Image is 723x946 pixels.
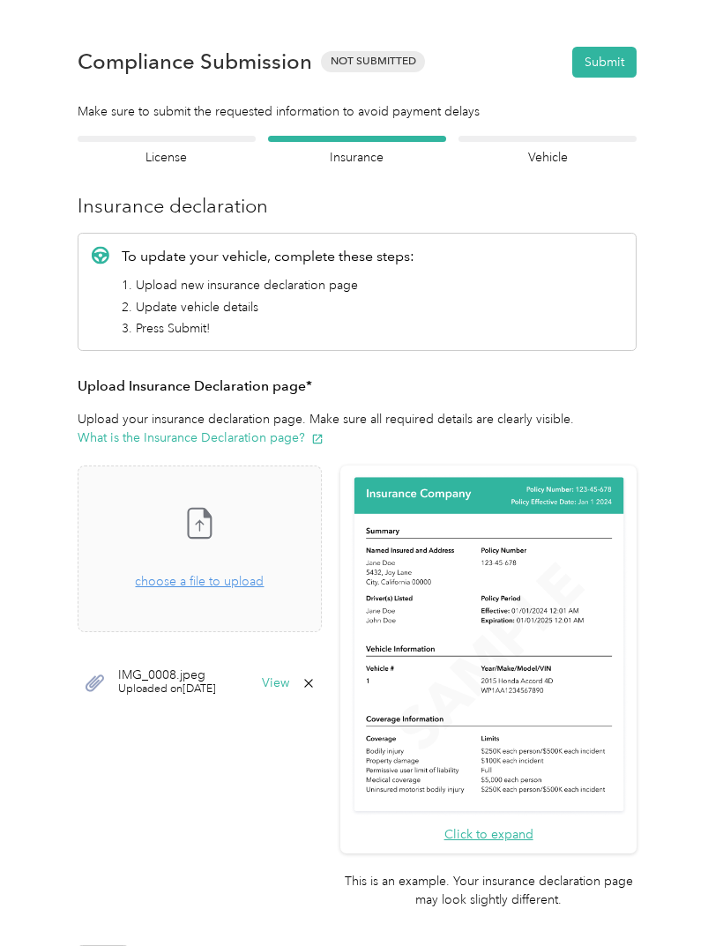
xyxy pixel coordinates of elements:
span: Not Submitted [321,51,425,71]
p: This is an example. Your insurance declaration page may look slightly different. [340,872,637,909]
span: choose a file to upload [135,574,264,589]
div: Make sure to submit the requested information to avoid payment delays [78,102,637,121]
li: 1. Upload new insurance declaration page [122,276,414,294]
h4: Vehicle [458,148,637,167]
li: 3. Press Submit! [122,319,414,338]
img: Sample insurance declaration [350,474,628,816]
button: Submit [572,47,637,78]
h4: Insurance [268,148,446,167]
button: What is the Insurance Declaration page? [78,428,324,447]
h3: Upload Insurance Declaration page* [78,376,637,398]
p: Upload your insurance declaration page. Make sure all required details are clearly visible. [78,410,637,447]
button: Click to expand [444,825,533,844]
span: choose a file to upload [78,466,321,631]
li: 2. Update vehicle details [122,298,414,317]
h4: License [78,148,256,167]
span: Uploaded on [DATE] [118,682,216,697]
h3: Insurance declaration [78,191,637,220]
iframe: Everlance-gr Chat Button Frame [624,847,723,946]
button: View [262,677,289,689]
p: To update your vehicle, complete these steps: [122,246,414,267]
h1: Compliance Submission [78,49,312,74]
span: IMG_0008.jpeg [118,669,216,682]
